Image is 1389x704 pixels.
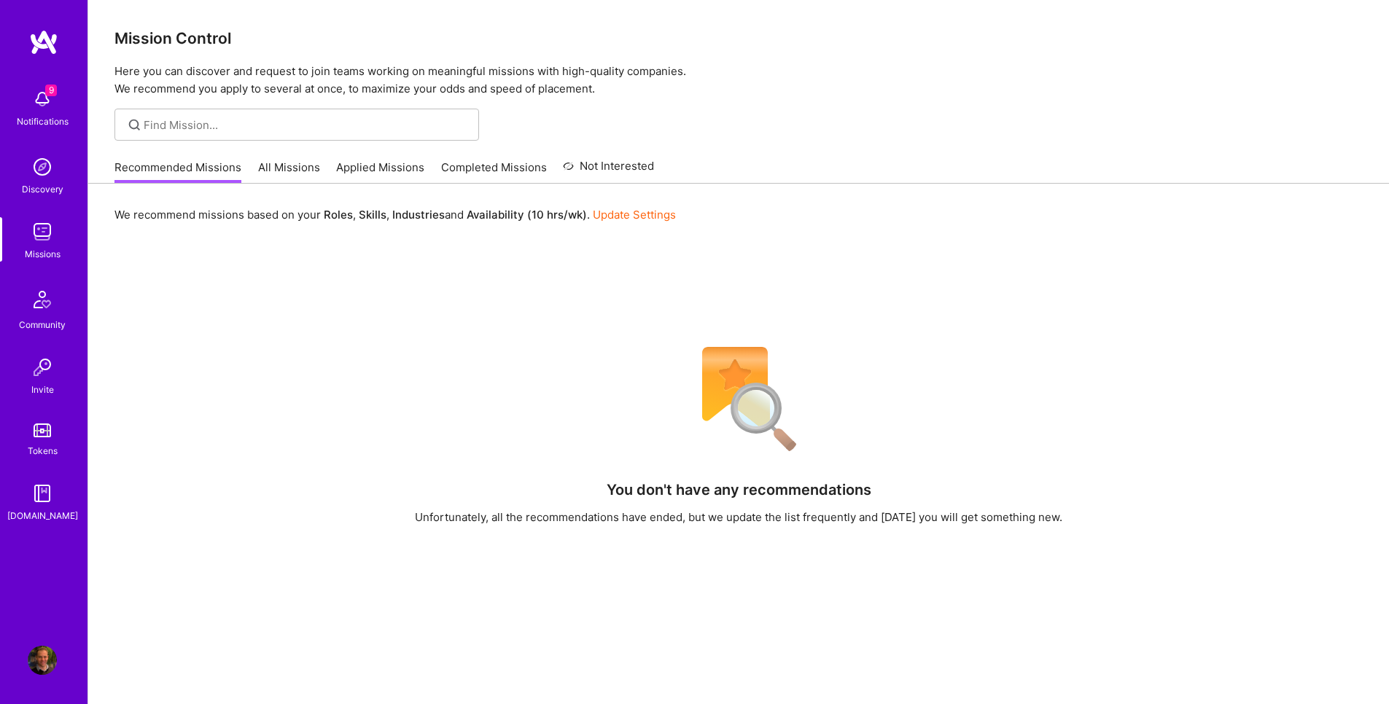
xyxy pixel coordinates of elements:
[677,337,801,461] img: No Results
[114,160,241,184] a: Recommended Missions
[24,646,61,675] a: User Avatar
[144,117,468,133] input: Find Mission...
[31,382,54,397] div: Invite
[258,160,320,184] a: All Missions
[28,152,57,181] img: discovery
[28,353,57,382] img: Invite
[441,160,547,184] a: Completed Missions
[392,208,445,222] b: Industries
[359,208,386,222] b: Skills
[34,423,51,437] img: tokens
[22,181,63,197] div: Discovery
[467,208,587,222] b: Availability (10 hrs/wk)
[17,114,69,129] div: Notifications
[114,207,676,222] p: We recommend missions based on your , , and .
[126,117,143,133] i: icon SearchGrey
[29,29,58,55] img: logo
[28,646,57,675] img: User Avatar
[324,208,353,222] b: Roles
[7,508,78,523] div: [DOMAIN_NAME]
[336,160,424,184] a: Applied Missions
[25,282,60,317] img: Community
[45,85,57,96] span: 9
[28,479,57,508] img: guide book
[28,85,57,114] img: bell
[28,443,58,458] div: Tokens
[28,217,57,246] img: teamwork
[25,246,61,262] div: Missions
[19,317,66,332] div: Community
[607,481,871,498] h4: You don't have any recommendations
[563,157,654,184] a: Not Interested
[415,509,1062,525] div: Unfortunately, all the recommendations have ended, but we update the list frequently and [DATE] y...
[114,63,1363,98] p: Here you can discover and request to join teams working on meaningful missions with high-quality ...
[114,29,1363,47] h3: Mission Control
[593,208,676,222] a: Update Settings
